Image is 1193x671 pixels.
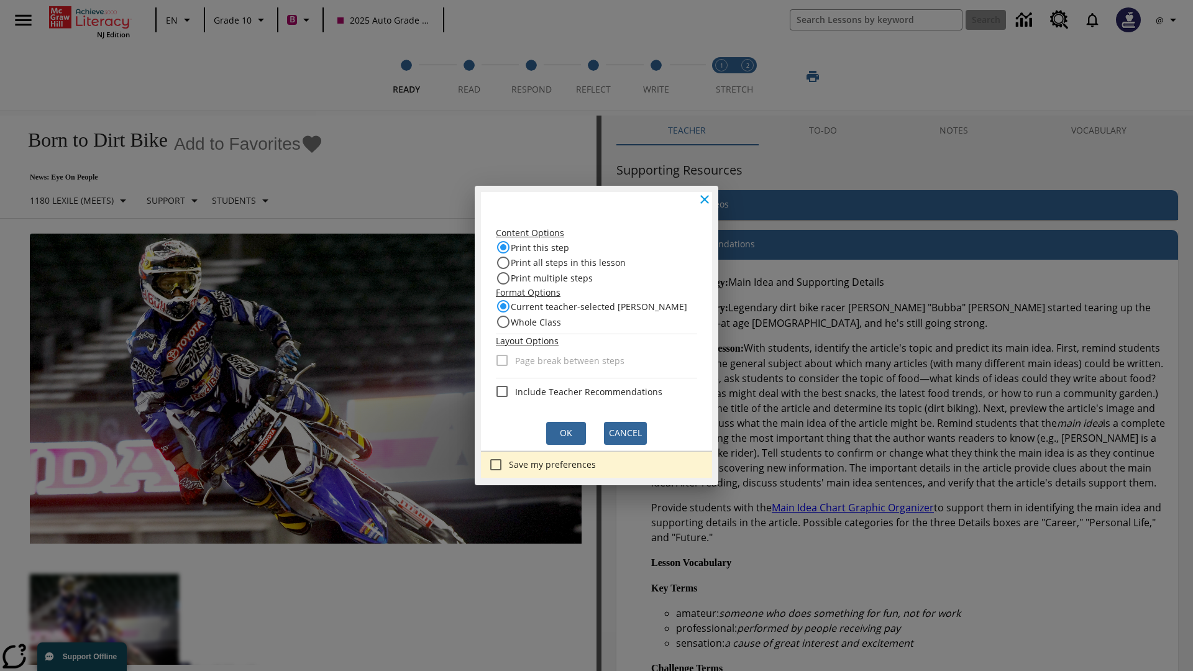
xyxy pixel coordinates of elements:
button: Close [691,186,718,213]
span: Print all steps in this lesson [511,256,626,269]
span: Current teacher-selected [PERSON_NAME] [511,300,687,313]
span: Save my preferences [509,458,596,471]
span: Whole Class [511,316,561,329]
button: Ok, Will open in new browser window or tab [546,422,586,445]
p: Format Options [496,286,697,299]
p: Content Options [496,226,697,239]
span: Print this step [511,241,569,254]
span: Print multiple steps [511,272,593,285]
span: Page break between steps [515,354,624,367]
button: Cancel [604,422,647,445]
span: Include Teacher Recommendations [515,385,662,398]
p: Layout Options [496,334,697,347]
